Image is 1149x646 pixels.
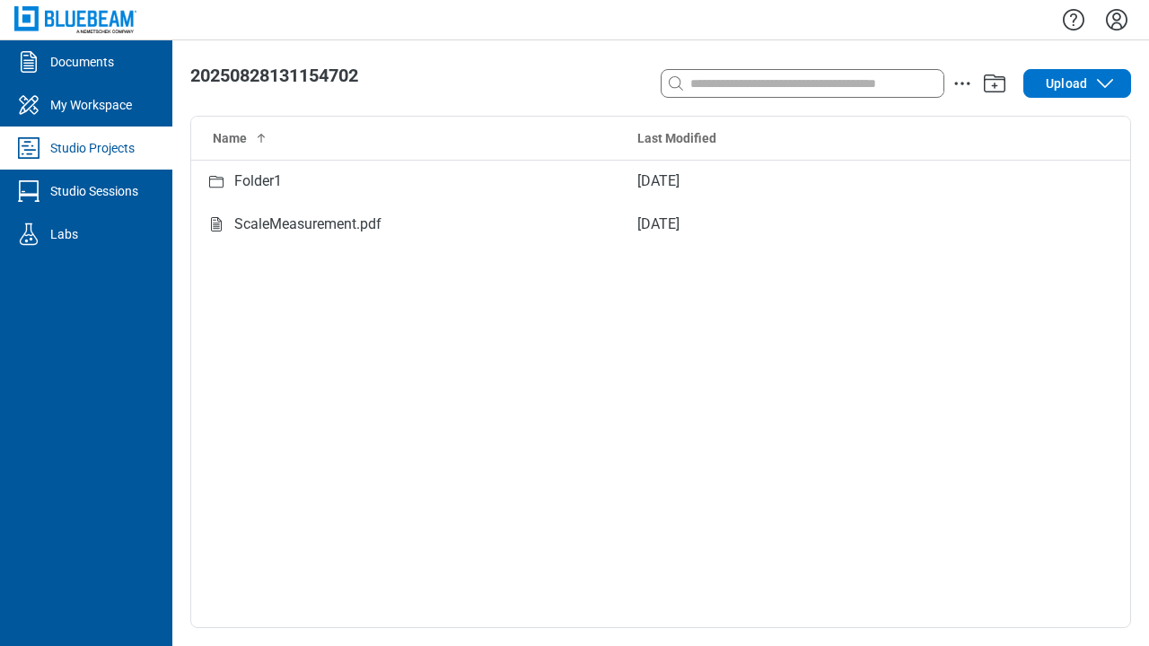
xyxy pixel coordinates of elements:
svg: Documents [14,48,43,76]
div: Studio Sessions [50,182,138,200]
svg: Studio Sessions [14,177,43,205]
svg: Labs [14,220,43,249]
div: Name [213,129,609,147]
svg: My Workspace [14,91,43,119]
div: My Workspace [50,96,132,114]
div: Documents [50,53,114,71]
div: ScaleMeasurement.pdf [234,214,382,236]
span: 20250828131154702 [190,65,358,86]
div: Last Modified [637,129,1022,147]
table: Studio items table [191,117,1130,246]
div: Studio Projects [50,139,135,157]
button: Settings [1102,4,1131,35]
button: Add [980,69,1009,98]
span: Upload [1046,74,1087,92]
td: [DATE] [623,203,1036,246]
div: Labs [50,225,78,243]
td: [DATE] [623,160,1036,203]
button: action-menu [952,73,973,94]
button: Upload [1023,69,1131,98]
img: Bluebeam, Inc. [14,6,136,32]
svg: Studio Projects [14,134,43,162]
div: Folder1 [234,170,282,193]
